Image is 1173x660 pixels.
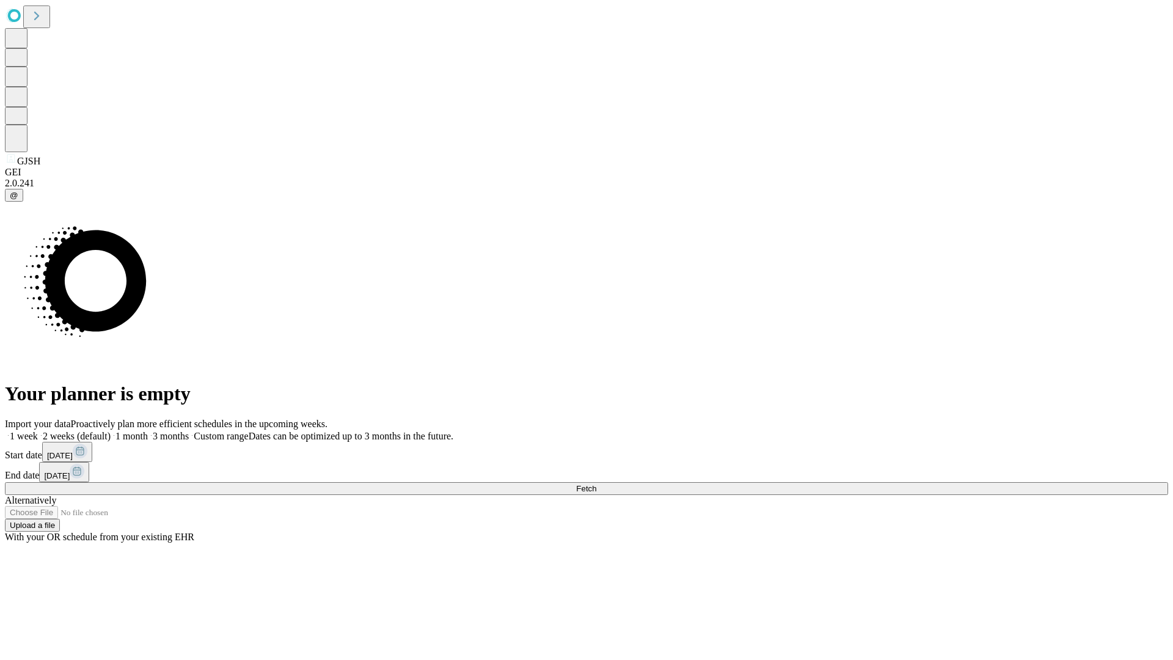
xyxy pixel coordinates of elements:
button: [DATE] [42,442,92,462]
div: 2.0.241 [5,178,1168,189]
button: [DATE] [39,462,89,482]
span: 1 month [115,431,148,441]
div: GEI [5,167,1168,178]
button: Upload a file [5,519,60,532]
div: Start date [5,442,1168,462]
h1: Your planner is empty [5,383,1168,405]
span: Alternatively [5,495,56,505]
span: 3 months [153,431,189,441]
span: 1 week [10,431,38,441]
span: [DATE] [44,471,70,480]
span: Fetch [576,484,596,493]
span: GJSH [17,156,40,166]
button: @ [5,189,23,202]
span: With your OR schedule from your existing EHR [5,532,194,542]
span: 2 weeks (default) [43,431,111,441]
span: Dates can be optimized up to 3 months in the future. [249,431,453,441]
div: End date [5,462,1168,482]
span: Proactively plan more efficient schedules in the upcoming weeks. [71,419,327,429]
span: [DATE] [47,451,73,460]
span: Custom range [194,431,248,441]
span: @ [10,191,18,200]
button: Fetch [5,482,1168,495]
span: Import your data [5,419,71,429]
